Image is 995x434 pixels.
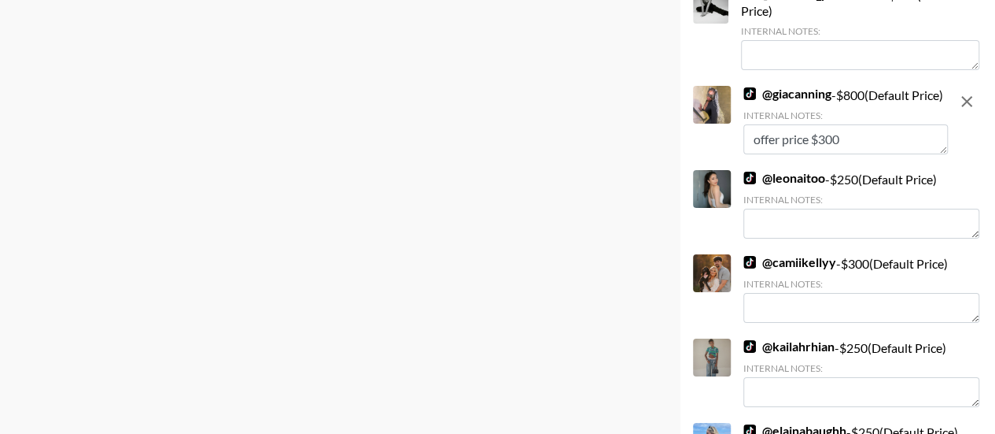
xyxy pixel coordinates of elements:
img: TikTok [743,256,756,269]
div: - $ 250 (Default Price) [743,170,979,239]
div: Internal Notes: [741,25,979,37]
div: - $ 800 (Default Price) [743,86,948,154]
a: @camiikellyy [743,254,836,270]
div: Internal Notes: [743,362,979,374]
a: @leonaitoo [743,170,825,186]
img: TikTok [743,172,756,184]
a: @kailahrhian [743,339,835,354]
button: remove [951,86,982,117]
img: TikTok [743,340,756,353]
div: - $ 300 (Default Price) [743,254,979,323]
div: - $ 250 (Default Price) [743,339,979,407]
div: Internal Notes: [743,278,979,290]
div: Internal Notes: [743,194,979,206]
a: @giacanning [743,86,831,102]
textarea: offer price $300 [743,124,948,154]
img: TikTok [743,87,756,100]
div: Internal Notes: [743,109,948,121]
